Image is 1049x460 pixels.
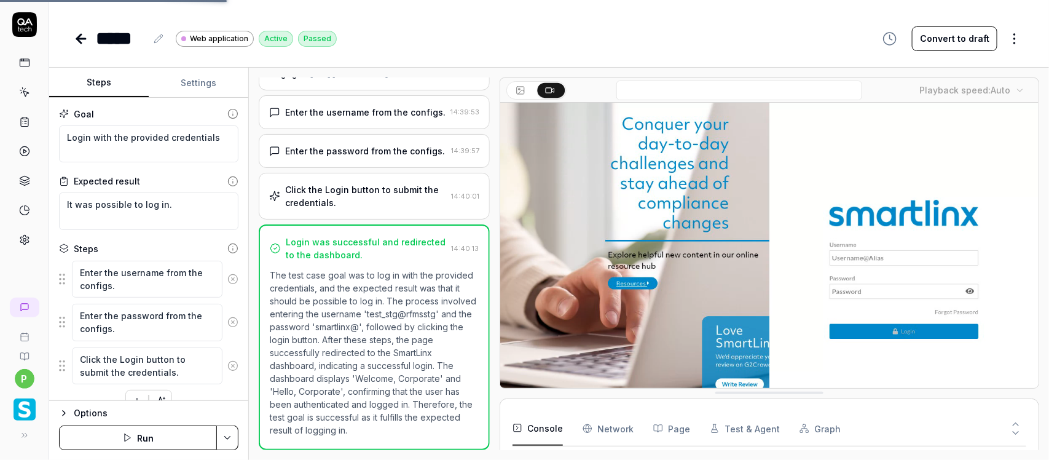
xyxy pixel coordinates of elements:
[285,106,446,119] div: Enter the username from the configs.
[710,411,780,446] button: Test & Agent
[451,146,479,155] time: 14:39:57
[5,389,44,423] button: Smartlinx Logo
[286,236,446,261] div: Login was successful and redirected to the dashboard.
[912,26,997,51] button: Convert to draft
[190,33,248,44] span: Web application
[583,411,634,446] button: Network
[59,426,217,450] button: Run
[74,406,238,421] div: Options
[800,411,841,446] button: Graph
[222,267,243,291] button: Remove step
[298,31,337,47] div: Passed
[285,145,445,157] div: Enter the password from the configs.
[49,68,149,98] button: Steps
[513,411,563,446] button: Console
[270,269,479,437] p: The test case goal was to log in with the provided credentials, and the expected result was that ...
[59,260,238,299] div: Suggestions
[451,192,479,200] time: 14:40:01
[450,108,479,116] time: 14:39:53
[451,244,479,253] time: 14:40:13
[5,342,44,362] a: Documentation
[59,347,238,386] div: Suggestions
[10,298,39,317] a: New conversation
[875,26,905,51] button: View version history
[222,354,243,378] button: Remove step
[74,175,140,188] div: Expected result
[5,322,44,342] a: Book a call with us
[259,31,293,47] div: Active
[15,369,34,389] button: p
[653,411,690,446] button: Page
[149,68,248,98] button: Settings
[74,242,98,255] div: Steps
[176,30,254,47] a: Web application
[59,406,238,421] button: Options
[285,183,446,209] div: Click the Login button to submit the credentials.
[74,108,94,121] div: Goal
[919,84,1010,97] div: Playback speed:
[59,303,238,342] div: Suggestions
[222,310,243,335] button: Remove step
[14,399,36,421] img: Smartlinx Logo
